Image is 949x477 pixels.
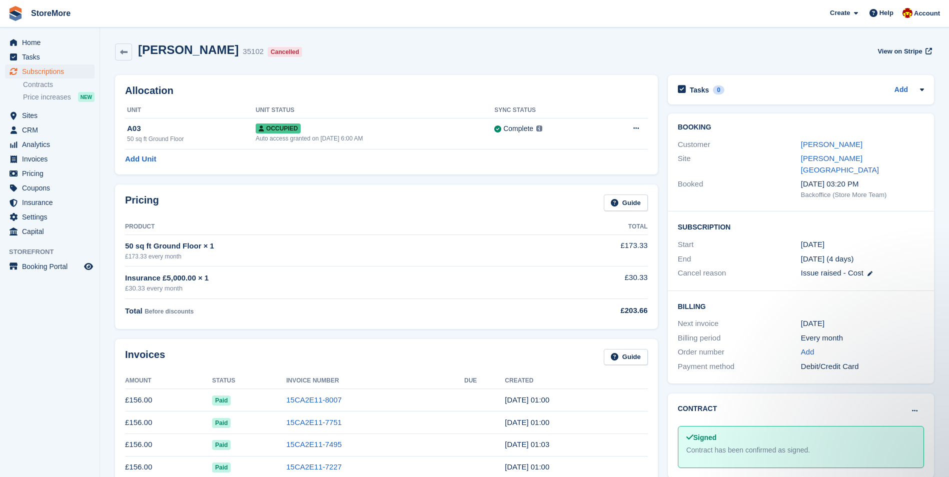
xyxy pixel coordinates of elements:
span: Account [914,8,940,18]
a: 15CA2E11-7495 [286,440,342,448]
div: A03 [127,123,256,134]
th: Status [212,373,286,389]
span: Help [879,8,893,18]
h2: Subscription [678,221,924,231]
a: menu [5,152,95,166]
div: £173.33 every month [125,252,526,261]
span: Analytics [22,137,82,151]
span: Create [830,8,850,18]
span: Subscriptions [22,64,82,78]
div: Insurance £5,000.00 × 1 [125,272,526,284]
a: Guide [604,349,648,365]
span: Paid [212,395,231,405]
span: Invoices [22,152,82,166]
div: £203.66 [526,305,648,316]
th: Due [464,373,505,389]
span: Insurance [22,195,82,209]
a: Contracts [23,80,95,89]
div: Site [678,153,801,175]
div: Every month [801,332,924,344]
a: [PERSON_NAME][GEOGRAPHIC_DATA] [801,154,879,174]
div: Signed [686,432,915,443]
a: 15CA2E11-7751 [286,418,342,426]
div: End [678,253,801,265]
span: Price increases [23,92,71,102]
div: NEW [78,92,95,102]
span: [DATE] (4 days) [801,254,854,263]
time: 2025-06-11 00:00:25 UTC [505,462,549,471]
span: Tasks [22,50,82,64]
span: Before discounts [145,308,194,315]
th: Product [125,219,526,235]
span: Pricing [22,166,82,180]
div: Complete [503,123,533,134]
img: icon-info-grey-7440780725fd019a000dd9b08b2336e03edf1995a4989e88bcd33f0948082b44.svg [536,125,542,131]
h2: Invoices [125,349,165,365]
div: 50 sq ft Ground Floor × 1 [125,240,526,252]
time: 2024-03-11 00:00:00 UTC [801,239,824,250]
th: Created [505,373,647,389]
span: Home [22,35,82,49]
img: Store More Team [902,8,912,18]
div: Billing period [678,332,801,344]
div: Contract has been confirmed as signed. [686,445,915,455]
span: Booking Portal [22,259,82,273]
h2: Billing [678,301,924,311]
a: [PERSON_NAME] [801,140,862,148]
a: menu [5,181,95,195]
span: Issue raised - Cost [801,268,863,277]
span: View on Stripe [877,46,922,56]
div: Cancelled [268,47,302,57]
span: Storefront [9,247,100,257]
span: Occupied [256,123,301,133]
a: menu [5,166,95,180]
a: menu [5,210,95,224]
div: Customer [678,139,801,150]
th: Invoice Number [286,373,464,389]
div: [DATE] 03:20 PM [801,178,924,190]
a: Add [894,84,908,96]
td: £30.33 [526,266,648,299]
td: £173.33 [526,234,648,266]
span: Capital [22,224,82,238]
img: stora-icon-8386f47178a22dfd0bd8f6a31ec36ba5ce8667c1dd55bd0f319d3a0aa187defe.svg [8,6,23,21]
span: Paid [212,462,231,472]
div: £30.33 every month [125,283,526,293]
a: menu [5,259,95,273]
a: Add Unit [125,153,156,165]
a: menu [5,108,95,122]
h2: Contract [678,403,717,414]
span: Paid [212,418,231,428]
a: Preview store [83,260,95,272]
span: Sites [22,108,82,122]
a: menu [5,137,95,151]
a: View on Stripe [873,43,934,59]
td: £156.00 [125,411,212,434]
div: Booked [678,178,801,199]
td: £156.00 [125,389,212,411]
div: Auto access granted on [DATE] 6:00 AM [256,134,494,143]
a: StoreMore [27,5,75,21]
h2: [PERSON_NAME] [138,43,239,56]
th: Amount [125,373,212,389]
a: menu [5,224,95,238]
h2: Allocation [125,85,648,96]
th: Total [526,219,648,235]
span: Settings [22,210,82,224]
div: Start [678,239,801,250]
a: menu [5,64,95,78]
th: Sync Status [494,102,601,118]
div: [DATE] [801,318,924,329]
span: Paid [212,440,231,450]
div: Debit/Credit Card [801,361,924,372]
div: 50 sq ft Ground Floor [127,134,256,143]
div: Backoffice (Store More Team) [801,190,924,200]
span: CRM [22,123,82,137]
th: Unit [125,102,256,118]
div: 35102 [243,46,264,57]
time: 2025-07-11 00:03:16 UTC [505,440,549,448]
div: Order number [678,346,801,358]
span: Total [125,306,143,315]
a: menu [5,35,95,49]
h2: Tasks [690,85,709,94]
